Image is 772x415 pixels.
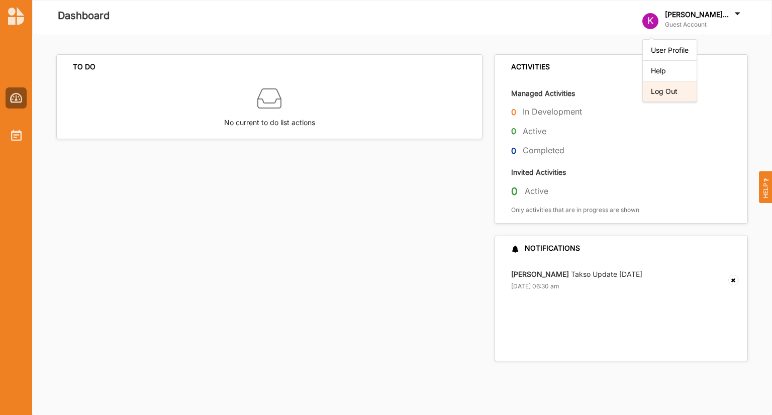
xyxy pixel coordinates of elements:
label: Dashboard [58,8,110,24]
a: Dashboard [6,87,27,109]
label: 0 [511,185,518,198]
strong: [PERSON_NAME] [511,270,569,278]
label: No current to do list actions [224,111,315,128]
label: Invited Activities [511,167,566,177]
div: User Profile [651,46,689,55]
div: K [642,13,658,29]
div: TO DO [73,62,95,71]
div: Log Out [651,87,689,96]
label: Guest Account [665,21,742,29]
label: Managed Activities [511,88,575,98]
div: Help [651,66,689,75]
label: In Development [523,107,582,117]
label: Only activities that are in progress are shown [511,206,639,214]
img: logo [8,7,24,25]
div: ACTIVITIES [511,62,550,71]
label: 0 [511,145,516,157]
a: Activities [6,125,27,146]
label: Takso Update [DATE] [511,270,642,279]
label: 0 [511,106,516,119]
div: NOTIFICATIONS [511,244,580,253]
label: 0 [511,125,516,138]
img: Dashboard [10,93,23,103]
img: box [257,86,281,111]
label: Completed [523,145,564,156]
label: Active [525,186,548,196]
img: Activities [11,130,22,141]
label: Active [523,126,546,137]
label: [PERSON_NAME]... [665,10,729,19]
label: [DATE] 06:30 am [511,282,559,290]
